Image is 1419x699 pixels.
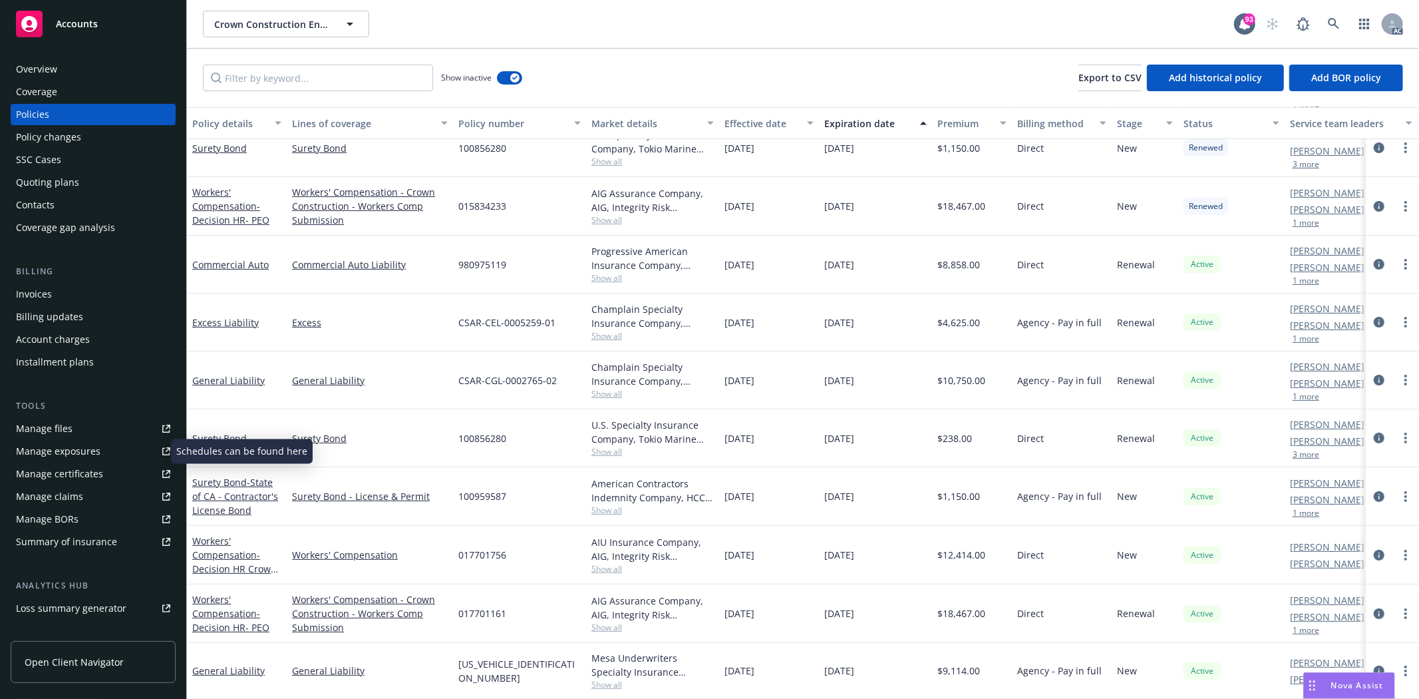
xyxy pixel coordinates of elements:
a: Workers' Compensation [192,593,269,634]
span: Active [1189,491,1215,503]
a: circleInformation [1371,314,1387,330]
a: [PERSON_NAME] [1290,376,1364,390]
span: [DATE] [824,316,854,330]
a: more [1398,489,1414,505]
span: CSAR-CGL-0002765-02 [458,373,557,387]
a: [PERSON_NAME] [1290,434,1364,448]
a: circleInformation [1371,663,1387,679]
div: Loss summary generator [16,598,126,619]
a: [PERSON_NAME] [1290,476,1364,490]
span: 980975119 [458,258,506,272]
button: Service team leaders [1285,107,1418,139]
span: $8,858.00 [937,258,980,272]
span: $12,414.00 [937,548,985,562]
button: Status [1178,107,1285,139]
a: circleInformation [1371,198,1387,214]
a: Workers' Compensation [192,186,269,226]
span: Active [1189,258,1215,270]
span: [DATE] [824,489,854,503]
div: Effective date [724,116,799,130]
span: Direct [1017,606,1044,620]
span: [DATE] [824,606,854,620]
a: Workers' Compensation - Crown Construction - Workers Comp Submission [292,185,448,227]
div: Billing updates [16,306,83,328]
a: Report a Bug [1290,11,1317,37]
a: Policy changes [11,126,176,148]
span: Add BOR policy [1311,71,1381,84]
div: Installment plans [16,351,94,373]
div: Stage [1117,116,1158,130]
a: more [1398,256,1414,272]
span: Direct [1017,141,1044,155]
a: more [1398,547,1414,563]
div: AIU Insurance Company, AIG, Integrity Risk Insurance [591,535,714,563]
span: Show inactive [441,72,492,83]
span: [DATE] [724,373,754,387]
a: Manage certificates [11,463,176,485]
a: circleInformation [1371,606,1387,622]
span: Add historical policy [1169,71,1262,84]
div: Drag to move [1304,673,1321,698]
a: General Liability [292,373,448,387]
span: [DATE] [724,664,754,678]
div: Coverage gap analysis [16,217,115,238]
span: Active [1189,549,1215,561]
button: Stage [1112,107,1178,139]
span: Active [1189,316,1215,328]
a: Workers' Compensation [192,535,277,603]
a: circleInformation [1371,140,1387,156]
span: [DATE] [824,141,854,155]
a: Surety Bond [292,141,448,155]
a: Surety Bond - License & Permit [292,489,448,503]
span: $4,625.00 [937,316,980,330]
a: Account charges [11,329,176,350]
div: Manage BORs [16,509,79,530]
button: 1 more [1293,335,1319,343]
a: Accounts [11,5,176,43]
a: [PERSON_NAME] [1290,593,1364,607]
button: 1 more [1293,626,1319,634]
span: [DATE] [724,258,754,272]
div: Manage files [16,418,73,439]
span: Open Client Navigator [25,655,124,669]
span: Renewal [1117,606,1155,620]
span: - State of CA - Contractor's License Bond [192,476,278,517]
button: 1 more [1293,277,1319,285]
button: 1 more [1293,509,1319,517]
span: Show all [591,679,714,690]
span: Show all [591,272,714,284]
div: AIG Assurance Company, AIG, Integrity Risk Insurance [591,186,714,214]
span: [DATE] [724,199,754,213]
span: [DATE] [724,141,754,155]
div: Policy number [458,116,566,130]
button: Lines of coverage [287,107,453,139]
span: [DATE] [724,606,754,620]
span: Active [1189,665,1215,677]
div: Invoices [16,284,52,305]
span: Renewal [1117,373,1155,387]
div: Tools [11,399,176,413]
span: [DATE] [824,664,854,678]
a: more [1398,314,1414,330]
div: Policy changes [16,126,81,148]
button: Add historical policy [1147,65,1284,91]
a: Summary of insurance [11,531,176,553]
span: Show all [591,446,714,457]
span: $1,150.00 [937,489,980,503]
span: 100959587 [458,489,506,503]
button: 1 more [1293,219,1319,227]
div: Contacts [16,194,55,216]
span: Agency - Pay in full [1017,373,1102,387]
div: Expiration date [824,116,912,130]
span: Agency - Pay in full [1017,664,1102,678]
a: [PERSON_NAME] [1290,144,1364,158]
a: Manage files [11,418,176,439]
a: [PERSON_NAME] [1290,318,1364,332]
button: 3 more [1293,451,1319,459]
span: Show all [591,156,714,167]
a: more [1398,430,1414,446]
span: $18,467.00 [937,199,985,213]
span: [DATE] [724,316,754,330]
span: Export to CSV [1078,71,1142,84]
span: 017701756 [458,548,506,562]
